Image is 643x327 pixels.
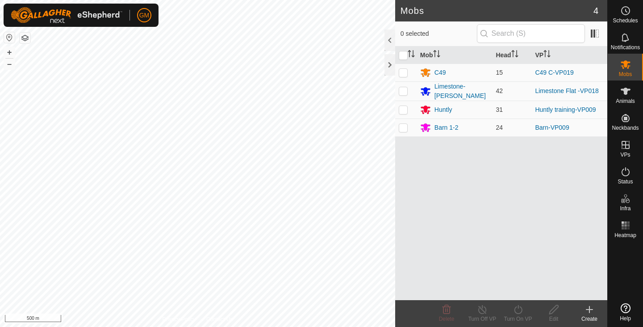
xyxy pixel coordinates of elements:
[4,47,15,58] button: +
[477,24,585,43] input: Search (S)
[593,4,598,17] span: 4
[535,124,569,131] a: Barn-VP009
[619,72,632,77] span: Mobs
[434,68,446,77] div: C49
[543,51,551,59] p-sorticon: Activate to sort
[500,315,536,323] div: Turn On VP
[408,51,415,59] p-sorticon: Activate to sort
[4,32,15,43] button: Reset Map
[616,98,635,104] span: Animals
[535,87,598,94] a: Limestone Flat -VP018
[618,179,633,184] span: Status
[434,82,489,101] div: Limestone-[PERSON_NAME]
[511,51,518,59] p-sorticon: Activate to sort
[439,316,455,322] span: Delete
[614,233,636,238] span: Heatmap
[531,47,607,64] th: VP
[613,18,638,23] span: Schedules
[139,11,150,20] span: GM
[620,316,631,321] span: Help
[611,45,640,50] span: Notifications
[417,47,493,64] th: Mob
[496,124,503,131] span: 24
[536,315,572,323] div: Edit
[535,106,596,113] a: Huntly training-VP009
[20,33,30,43] button: Map Layers
[4,59,15,69] button: –
[206,315,233,323] a: Contact Us
[162,315,196,323] a: Privacy Policy
[535,69,573,76] a: C49 C-VP019
[496,106,503,113] span: 31
[433,51,440,59] p-sorticon: Activate to sort
[620,152,630,157] span: VPs
[608,300,643,325] a: Help
[434,123,459,132] div: Barn 1-2
[492,47,531,64] th: Head
[612,125,639,131] span: Neckbands
[572,315,607,323] div: Create
[496,69,503,76] span: 15
[401,29,477,38] span: 0 selected
[11,7,122,23] img: Gallagher Logo
[464,315,500,323] div: Turn Off VP
[620,206,630,211] span: Infra
[496,87,503,94] span: 42
[401,5,593,16] h2: Mobs
[434,105,452,115] div: Huntly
